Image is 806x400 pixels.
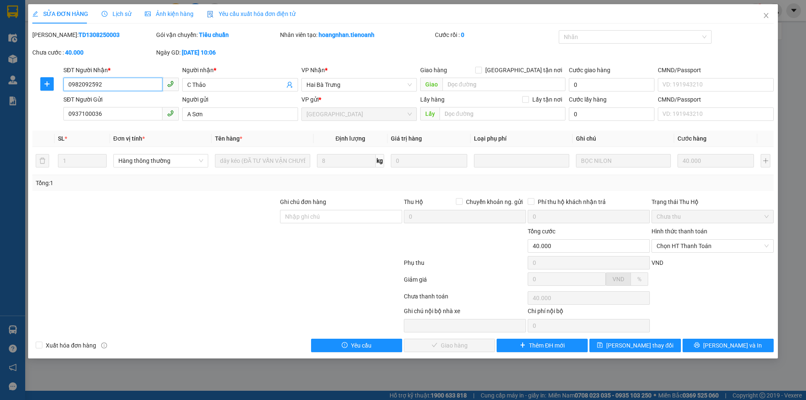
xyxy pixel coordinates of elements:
[420,78,442,91] span: Giao
[463,197,526,207] span: Chuyển khoản ng. gửi
[678,154,754,167] input: 0
[435,30,557,39] div: Cước rồi :
[65,49,84,56] b: 40.000
[420,96,445,103] span: Lấy hàng
[102,10,131,17] span: Lịch sử
[79,31,120,38] b: TD1308250003
[534,197,609,207] span: Phí thu hộ khách nhận trả
[215,154,310,167] input: VD: Bàn, Ghế
[36,154,49,167] button: delete
[440,107,565,120] input: Dọc đường
[461,31,464,38] b: 0
[32,30,154,39] div: [PERSON_NAME]:
[40,77,54,91] button: plus
[403,292,527,306] div: Chưa thanh toán
[167,81,174,87] span: phone
[589,339,680,352] button: save[PERSON_NAME] thay đổi
[207,11,214,18] img: icon
[529,95,565,104] span: Lấy tận nơi
[32,48,154,57] div: Chưa cước :
[41,81,53,87] span: plus
[351,341,372,350] span: Yêu cầu
[761,154,770,167] button: plus
[404,339,495,352] button: checkGiao hàng
[403,258,527,273] div: Phụ thu
[678,135,707,142] span: Cước hàng
[703,341,762,350] span: [PERSON_NAME] và In
[199,31,229,38] b: Tiêu chuẩn
[652,259,663,266] span: VND
[569,107,654,121] input: Cước lấy hàng
[497,339,588,352] button: plusThêm ĐH mới
[342,342,348,349] span: exclamation-circle
[683,339,774,352] button: printer[PERSON_NAME] và In
[32,10,88,17] span: SỬA ĐƠN HÀNG
[376,154,384,167] span: kg
[529,341,565,350] span: Thêm ĐH mới
[658,95,773,104] div: CMND/Passport
[145,10,194,17] span: Ảnh kiện hàng
[156,30,278,39] div: Gói vận chuyển:
[694,342,700,349] span: printer
[113,135,145,142] span: Đơn vị tính
[102,11,107,17] span: clock-circle
[306,78,412,91] span: Hai Bà Trưng
[301,67,325,73] span: VP Nhận
[606,341,673,350] span: [PERSON_NAME] thay đổi
[637,276,641,282] span: %
[42,341,99,350] span: Xuất hóa đơn hàng
[658,65,773,75] div: CMND/Passport
[58,135,65,142] span: SL
[420,107,440,120] span: Lấy
[319,31,374,38] b: hoangnhan.tienoanh
[520,342,526,349] span: plus
[528,228,555,235] span: Tổng cước
[420,67,447,73] span: Giao hàng
[652,197,774,207] div: Trạng thái Thu Hộ
[482,65,565,75] span: [GEOGRAPHIC_DATA] tận nơi
[306,108,412,120] span: Thủ Đức
[754,4,778,28] button: Close
[569,78,654,92] input: Cước giao hàng
[403,275,527,290] div: Giảm giá
[118,154,203,167] span: Hàng thông thường
[280,30,433,39] div: Nhân viên tạo:
[207,10,296,17] span: Yêu cầu xuất hóa đơn điện tử
[652,228,707,235] label: Hình thức thanh toán
[311,339,402,352] button: exclamation-circleYêu cầu
[391,154,467,167] input: 0
[763,12,769,19] span: close
[442,78,565,91] input: Dọc đường
[215,135,242,142] span: Tên hàng
[32,11,38,17] span: edit
[280,199,326,205] label: Ghi chú đơn hàng
[335,135,365,142] span: Định lượng
[528,306,650,319] div: Chi phí nội bộ
[280,210,402,223] input: Ghi chú đơn hàng
[101,342,107,348] span: info-circle
[657,210,769,223] span: Chưa thu
[597,342,603,349] span: save
[391,135,422,142] span: Giá trị hàng
[573,131,674,147] th: Ghi chú
[63,65,179,75] div: SĐT Người Nhận
[471,131,572,147] th: Loại phụ phí
[612,276,624,282] span: VND
[156,48,278,57] div: Ngày GD:
[576,154,671,167] input: Ghi Chú
[404,306,526,319] div: Ghi chú nội bộ nhà xe
[36,178,311,188] div: Tổng: 1
[167,110,174,117] span: phone
[657,240,769,252] span: Chọn HT Thanh Toán
[286,81,293,88] span: user-add
[145,11,151,17] span: picture
[404,199,423,205] span: Thu Hộ
[182,49,216,56] b: [DATE] 10:06
[182,95,298,104] div: Người gửi
[569,96,607,103] label: Cước lấy hàng
[301,95,417,104] div: VP gửi
[569,67,610,73] label: Cước giao hàng
[182,65,298,75] div: Người nhận
[63,95,179,104] div: SĐT Người Gửi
